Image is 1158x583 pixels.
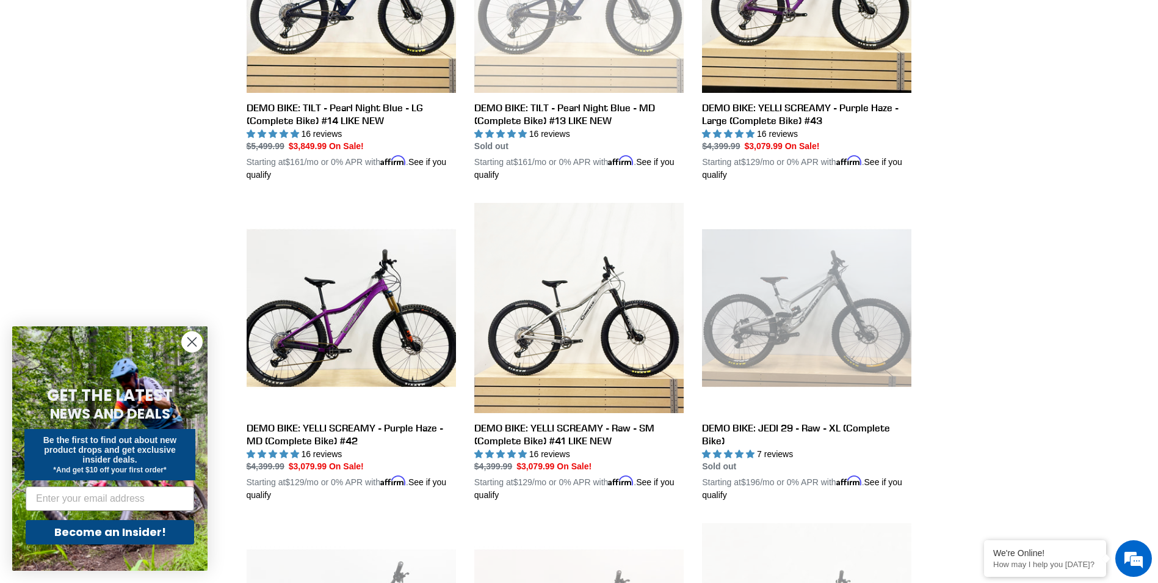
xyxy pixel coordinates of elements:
span: NEWS AND DEALS [50,404,170,424]
input: Enter your email address [26,486,194,511]
p: How may I help you today? [993,560,1097,569]
span: *And get $10 off your first order* [53,466,166,474]
span: Be the first to find out about new product drops and get exclusive insider deals. [43,435,177,464]
span: GET THE LATEST [47,384,173,406]
div: We're Online! [993,548,1097,558]
button: Become an Insider! [26,520,194,544]
button: Close dialog [181,331,203,353]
